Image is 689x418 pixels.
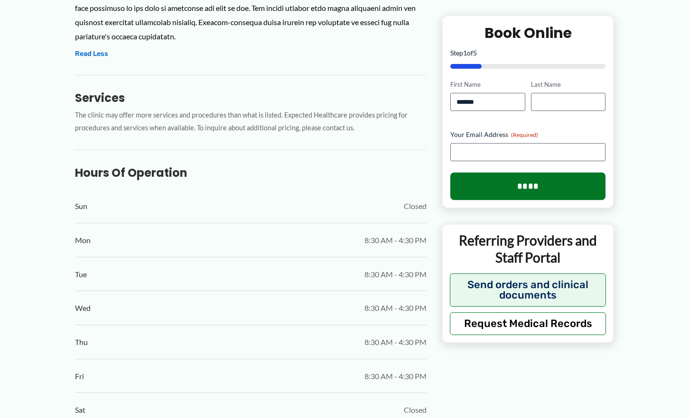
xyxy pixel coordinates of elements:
span: 8:30 AM - 4:30 PM [364,267,427,282]
span: 1 [463,49,467,57]
p: The clinic may offer more services and procedures than what is listed. Expected Healthcare provid... [75,109,427,135]
span: 8:30 AM - 4:30 PM [364,335,427,349]
span: Fri [75,369,84,383]
span: Sun [75,199,87,213]
span: (Required) [511,131,538,138]
span: Closed [404,199,427,213]
button: Read Less [75,48,108,60]
h3: Hours of Operation [75,165,427,180]
span: 5 [473,49,477,57]
button: Request Medical Records [450,312,606,335]
label: Your Email Address [450,130,605,139]
span: 8:30 AM - 4:30 PM [364,233,427,247]
label: Last Name [531,80,605,89]
h3: Services [75,91,427,105]
span: 8:30 AM - 4:30 PM [364,369,427,383]
h2: Book Online [450,24,605,42]
span: Closed [404,403,427,417]
p: Step of [450,50,605,56]
span: Wed [75,301,91,315]
p: Referring Providers and Staff Portal [450,232,606,266]
label: First Name [450,80,525,89]
span: Tue [75,267,87,282]
span: Sat [75,403,85,417]
span: 8:30 AM - 4:30 PM [364,301,427,315]
button: Send orders and clinical documents [450,273,606,306]
span: Thu [75,335,88,349]
span: Mon [75,233,91,247]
